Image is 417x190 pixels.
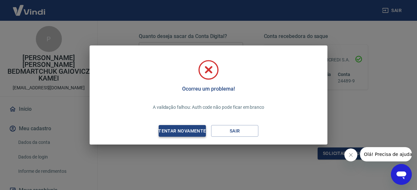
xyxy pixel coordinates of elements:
[159,125,206,137] button: Tentar novamente
[391,164,412,185] iframe: Botão para abrir a janela de mensagens
[153,104,264,111] p: A validação falhou: Auth code não pode ficar em branco
[4,5,55,10] span: Olá! Precisa de ajuda?
[151,127,214,135] div: Tentar novamente
[182,86,235,92] h5: Ocorreu um problema!
[360,147,412,161] iframe: Mensagem da empresa
[344,148,357,161] iframe: Fechar mensagem
[211,125,258,137] button: Sair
